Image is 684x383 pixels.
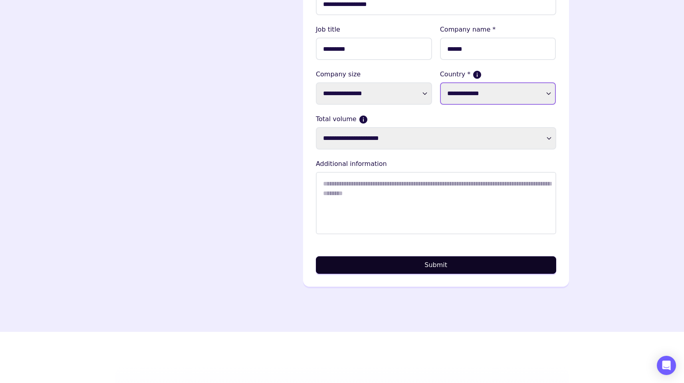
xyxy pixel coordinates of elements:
label: Country * [440,70,556,79]
button: Submit [316,256,556,274]
button: Current monthly volume your business makes in USD [360,116,367,123]
button: If more than one country, please select where the majority of your sales come from. [474,71,481,78]
lable: Additional information [316,159,556,169]
label: Company size [316,70,432,79]
label: Total volume [316,114,556,124]
lable: Job title [316,25,432,34]
div: Open Intercom Messenger [657,356,676,375]
lable: Company name * [440,25,556,34]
